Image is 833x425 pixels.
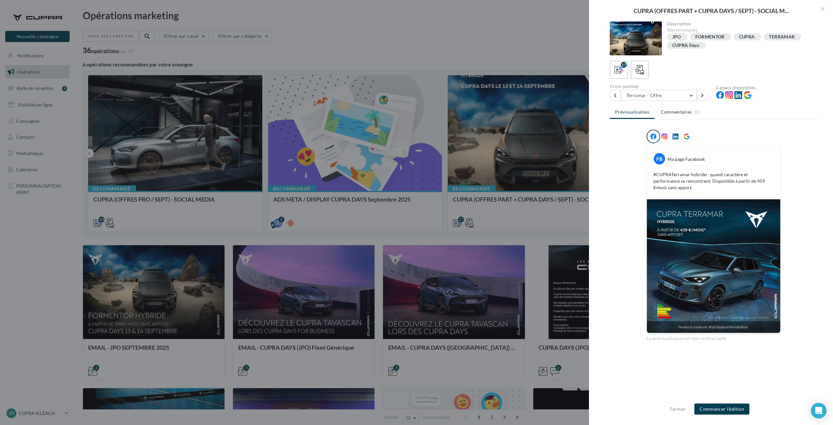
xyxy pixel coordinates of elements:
div: Cross-posting [610,84,711,89]
div: CUPRA Days [672,43,700,48]
span: CUPRA (OFFRES PART + CUPRA DAYS / SEPT) - SOCIAL M... [634,8,789,14]
div: FB [654,153,665,164]
div: CUPRA [739,35,755,39]
p: #CUPRATerramar hybride : quand caractère et performance se rencontrent. Disponible à partir de 45... [653,171,774,191]
button: Fermer [667,405,688,413]
div: FORMENTOR [695,35,725,39]
span: Commentaires [661,109,692,115]
div: La prévisualisation est non-contractuelle [647,333,781,342]
div: Description [667,21,813,26]
div: Canaux disponibles [716,85,817,90]
div: Open Intercom Messenger [811,403,826,418]
div: Non renseignée [667,27,813,33]
div: 17 [621,62,627,68]
div: TERRAMAR [769,35,795,39]
div: Ma page Facebook [667,156,705,163]
span: (0) [694,109,700,115]
button: Terramar - Offre [621,90,697,101]
button: Commencer l'édition [694,404,749,415]
div: JPO [672,35,681,39]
